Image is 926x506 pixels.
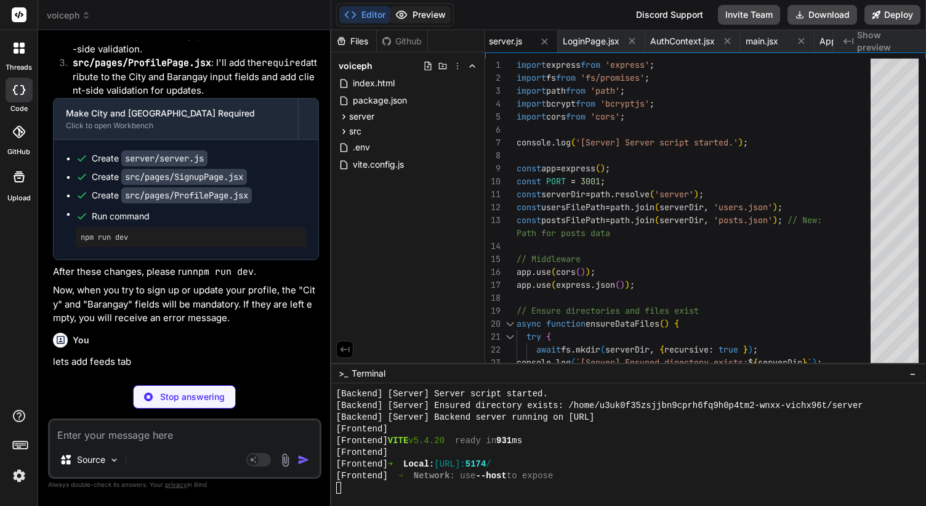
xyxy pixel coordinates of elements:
span: ) [773,214,778,226]
span: 'bcryptjs' [600,98,650,109]
span: ) [581,266,586,277]
span: log [556,357,571,368]
span: const [517,176,541,187]
div: Create [92,189,252,202]
span: = [605,202,610,213]
span: . [630,214,635,226]
span: 'cors' [590,111,620,122]
div: 14 [485,240,501,253]
span: server [349,110,374,123]
span: { [674,318,679,329]
div: 12 [485,201,501,214]
span: ) [586,266,590,277]
span: ) [812,357,817,368]
span: Path for posts data [517,227,610,239]
span: ; [605,163,610,174]
span: ( [659,318,664,329]
span: ( [595,163,600,174]
span: , [704,214,709,226]
span: const [517,202,541,213]
span: ( [571,137,576,148]
span: : use [450,470,476,482]
span: [Frontend] [336,423,388,435]
span: . [571,344,576,355]
label: Upload [7,193,31,203]
span: const [517,214,541,226]
div: 8 [485,149,501,162]
span: ensureDataFiles [586,318,659,329]
div: 11 [485,188,501,201]
span: : [429,459,434,470]
span: [Frontend] [336,470,388,482]
div: Create [92,171,247,183]
li: : I'll add the attribute to the City and Barangay input fields and add client-side validation for... [63,56,319,98]
span: await [536,344,561,355]
span: ) [748,344,753,355]
span: express [546,59,581,70]
span: server.js [489,35,522,47]
span: ; [650,59,654,70]
span: . [630,202,635,213]
span: join [635,202,654,213]
span: from [566,111,586,122]
span: ( [654,214,659,226]
span: mkdir [576,344,600,355]
span: VITE [388,435,409,447]
span: 'express' [605,59,650,70]
span: path [610,202,630,213]
span: ; [590,266,595,277]
span: serverDir [605,344,650,355]
p: Source [77,454,105,466]
span: ; [778,202,783,213]
span: { [659,344,664,355]
span: from [581,59,600,70]
span: console [517,137,551,148]
span: $ [748,357,753,368]
span: { [546,331,551,342]
span: import [517,98,546,109]
span: path [546,85,566,96]
span: 'fs/promises' [581,72,645,83]
span: serverDir [541,189,586,200]
span: json [595,279,615,290]
span: ( [654,202,659,213]
span: , [704,202,709,213]
code: src/pages/ProfilePage.jsx [121,187,252,203]
span: v5.4.20 [408,435,445,447]
span: usersFilePath [541,202,605,213]
code: src/pages/ProfilePage.jsx [73,57,211,69]
span: } [743,344,748,355]
div: 17 [485,279,501,292]
span: from [576,98,595,109]
span: = [571,176,576,187]
span: bcrypt [546,98,576,109]
div: 23 [485,356,501,369]
span: true [719,344,738,355]
span: ( [571,357,576,368]
div: 18 [485,292,501,304]
span: 'users.json' [714,202,773,213]
span: Network [414,470,450,482]
span: --host [476,470,507,482]
div: Click to collapse the range. [502,330,518,343]
span: [Backend] [Server] Server script started. [336,388,548,400]
label: threads [6,62,32,73]
code: required [262,57,306,69]
span: vite.config.js [352,157,405,172]
span: const [517,189,541,200]
span: Run command [92,210,306,222]
span: ( [576,266,581,277]
span: [Backend] [Server] Ensured directory exists: /home/u3uk0f35zsjjbn9cprh6fq9h0p4tm2-wnxx-vichx96t/s... [336,400,863,412]
span: resolve [615,189,650,200]
span: 931 [496,435,512,447]
span: ; [778,214,783,226]
span: ; [699,189,704,200]
span: ` [807,357,812,368]
span: . [551,357,556,368]
span: ; [650,98,654,109]
span: . [590,279,595,290]
button: Invite Team [718,5,780,25]
span: } [802,357,807,368]
p: Always double-check its answers. Your in Bind [48,479,321,491]
div: 13 [485,214,501,227]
